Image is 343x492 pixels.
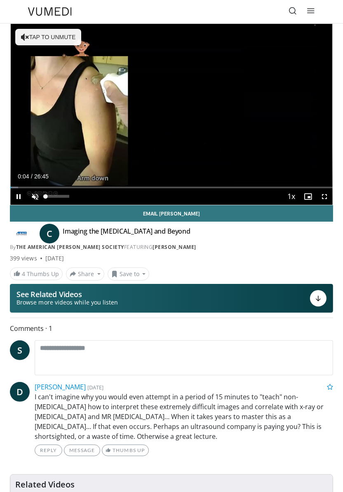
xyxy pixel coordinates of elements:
[31,173,33,180] span: /
[63,227,190,240] h4: Imaging the [MEDICAL_DATA] and Beyond
[45,254,64,262] div: [DATE]
[40,224,59,244] a: C
[10,323,333,334] span: Comments 1
[27,188,43,205] button: Unmute
[10,284,333,313] button: See Related Videos Browse more videos while you listen
[16,290,118,298] p: See Related Videos
[18,173,29,180] span: 0:04
[10,227,33,240] img: The American Roentgen Ray Society
[64,445,100,456] a: Message
[34,173,49,180] span: 26:45
[283,188,300,205] button: Playback Rate
[102,445,148,456] a: Thumbs Up
[10,188,27,205] button: Pause
[10,254,37,262] span: 399 views
[28,7,72,16] img: VuMedi Logo
[10,205,333,222] a: Email [PERSON_NAME]
[10,382,30,402] a: D
[66,267,104,281] button: Share
[10,244,333,251] div: By FEATURING
[35,392,333,441] p: I can't imagine why you would even attempt in a period of 15 minutes to "teach" non-[MEDICAL_DATA...
[16,298,118,307] span: Browse more videos while you listen
[10,187,333,188] div: Progress Bar
[10,267,63,280] a: 4 Thumbs Up
[15,29,81,45] button: Tap to unmute
[153,244,197,251] a: [PERSON_NAME]
[35,382,86,391] a: [PERSON_NAME]
[15,480,75,490] h4: Related Videos
[10,24,333,205] video-js: Video Player
[300,188,316,205] button: Enable picture-in-picture mode
[16,244,124,251] a: The American [PERSON_NAME] Society
[35,445,62,456] a: Reply
[22,270,25,278] span: 4
[45,195,69,198] div: Volume Level
[108,267,150,281] button: Save to
[10,340,30,360] a: S
[87,384,103,391] small: [DATE]
[316,188,333,205] button: Fullscreen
